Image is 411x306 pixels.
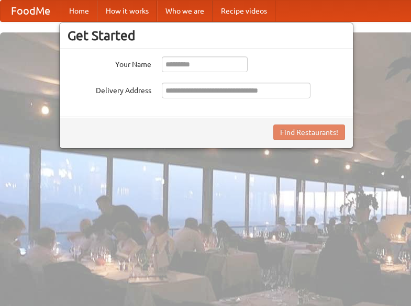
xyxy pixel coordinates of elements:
[68,28,345,43] h3: Get Started
[68,83,151,96] label: Delivery Address
[273,124,345,140] button: Find Restaurants!
[213,1,275,21] a: Recipe videos
[157,1,213,21] a: Who we are
[97,1,157,21] a: How it works
[61,1,97,21] a: Home
[1,1,61,21] a: FoodMe
[68,56,151,70] label: Your Name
